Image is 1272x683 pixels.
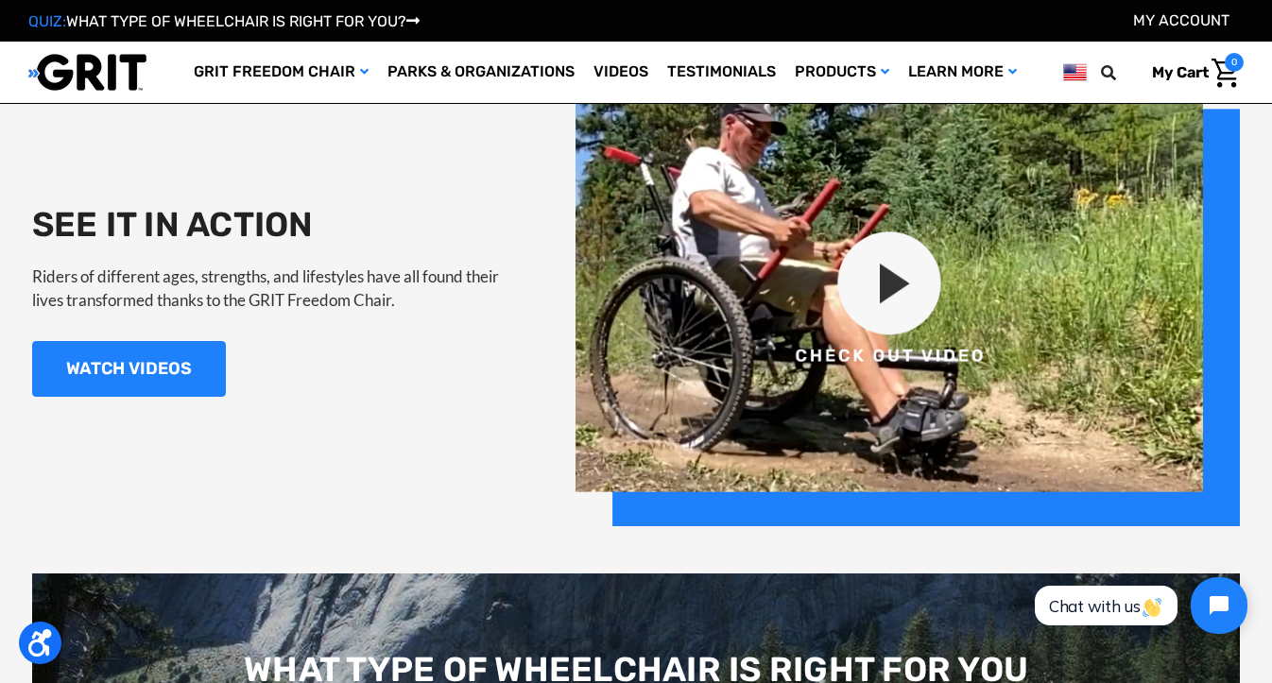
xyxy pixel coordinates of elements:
[184,42,378,103] a: GRIT Freedom Chair
[1109,53,1138,93] input: Search
[28,12,66,30] span: QUIZ:
[1063,60,1087,84] img: us.png
[658,42,785,103] a: Testimonials
[1133,11,1229,29] a: Account
[899,42,1026,103] a: Learn More
[32,265,515,313] p: Riders of different ages, strengths, and lifestyles have all found their lives transformed thanks...
[1138,53,1244,93] a: Cart with 0 items
[274,77,376,95] span: Phone Number
[1014,561,1263,650] iframe: Tidio Chat
[378,42,584,103] a: Parks & Organizations
[32,204,515,245] h2: SEE IT IN ACTION
[1225,53,1244,72] span: 0
[32,341,226,397] a: WATCH VIDEOS
[785,42,899,103] a: Products
[584,42,658,103] a: Videos
[28,53,146,92] img: GRIT All-Terrain Wheelchair and Mobility Equipment
[1152,63,1209,81] span: My Cart
[1212,59,1239,88] img: Cart
[28,12,420,30] a: QUIZ:WHAT TYPE OF WHEELCHAIR IS RIGHT FOR YOU?
[576,75,1240,527] img: group-120-2x.png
